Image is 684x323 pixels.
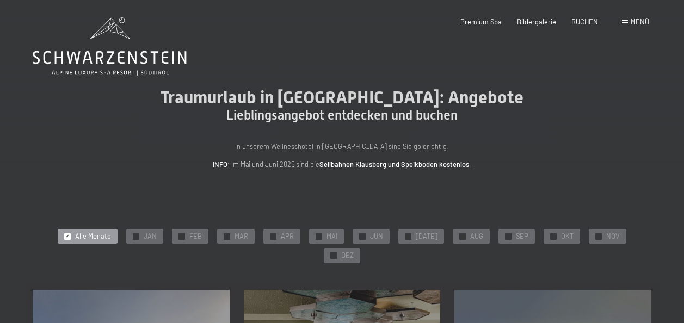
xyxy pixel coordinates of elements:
[66,233,70,239] span: ✓
[319,160,469,169] strong: Seilbahnen Klausberg und Speikboden kostenlos
[516,232,528,241] span: SEP
[125,141,560,152] p: In unserem Wellnesshotel in [GEOGRAPHIC_DATA] sind Sie goldrichtig.
[144,232,157,241] span: JAN
[189,232,202,241] span: FEB
[213,160,227,169] strong: INFO
[552,233,556,239] span: ✓
[134,233,138,239] span: ✓
[226,108,458,123] span: Lieblingsangebot entdecken und buchen
[326,232,337,241] span: MAI
[507,233,510,239] span: ✓
[272,233,275,239] span: ✓
[180,233,184,239] span: ✓
[75,232,111,241] span: Alle Monate
[406,233,410,239] span: ✓
[571,17,598,26] a: BUCHEN
[281,232,294,241] span: APR
[225,233,229,239] span: ✓
[125,159,560,170] p: : Im Mai und Juni 2025 sind die .
[460,17,502,26] a: Premium Spa
[161,87,523,108] span: Traumurlaub in [GEOGRAPHIC_DATA]: Angebote
[416,232,437,241] span: [DATE]
[561,232,574,241] span: OKT
[361,233,365,239] span: ✓
[461,233,465,239] span: ✓
[332,253,336,259] span: ✓
[631,17,649,26] span: Menü
[235,232,248,241] span: MAR
[606,232,620,241] span: NOV
[470,232,483,241] span: AUG
[317,233,321,239] span: ✓
[341,251,354,260] span: DEZ
[370,232,383,241] span: JUN
[517,17,556,26] a: Bildergalerie
[597,233,601,239] span: ✓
